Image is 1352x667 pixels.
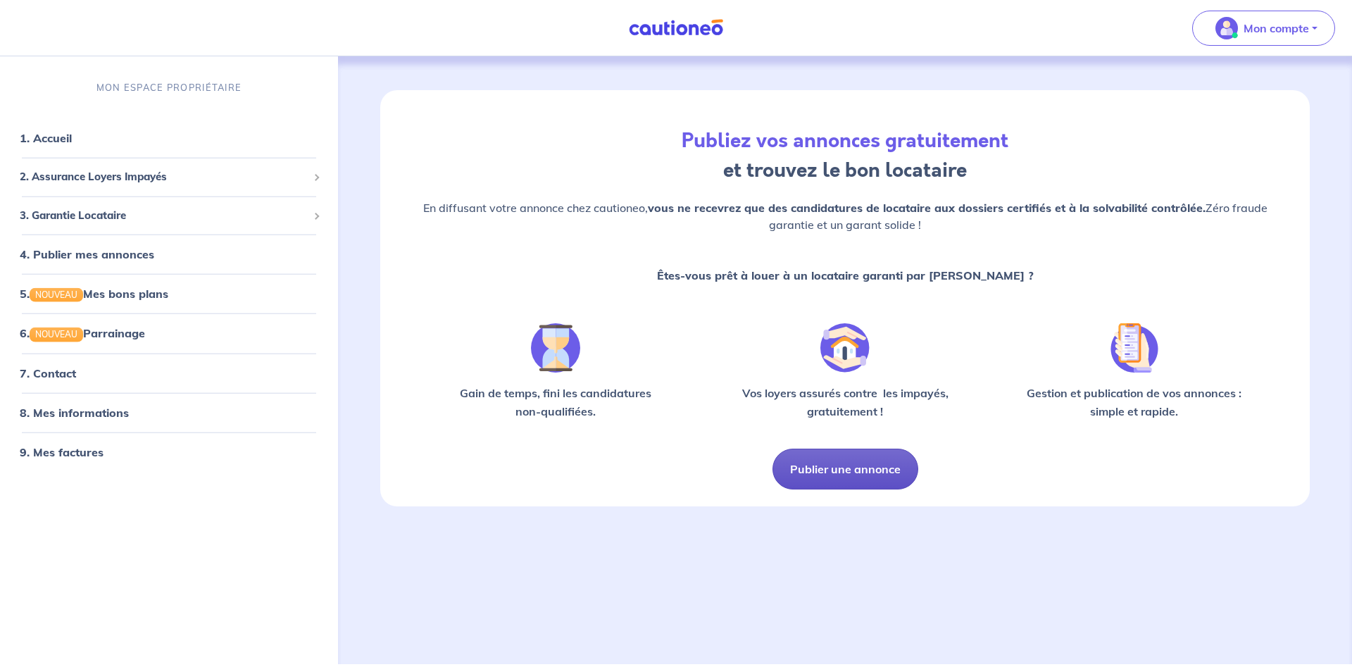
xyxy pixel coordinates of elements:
h3: et trouvez le bon locataire [411,159,1279,183]
p: MON ESPACE PROPRIÉTAIRE [96,81,242,94]
button: Publier une annonce [772,449,918,490]
span: 2. Assurance Loyers Impayés [20,169,308,185]
a: 8. Mes informations [20,405,129,419]
div: 3. Garantie Locataire [6,201,332,229]
div: 6.NOUVEAUParrainage [6,319,332,347]
div: 7. Contact [6,359,332,387]
img: illu_account_valid_menu.svg [1215,17,1238,39]
a: 4. Publier mes annonces [20,247,154,261]
div: 5.NOUVEAUMes bons plans [6,280,332,308]
img: illu_hourglass.svg [531,323,580,373]
strong: Êtes-vous prêt à louer à un locataire garanti par [PERSON_NAME] ? [657,268,1034,282]
img: illu_finished.svg [1110,323,1159,373]
div: 8. Mes informations [6,398,332,426]
p: Gain de temps, fini les candidatures non-qualifiées. [447,384,664,420]
a: 6.NOUVEAUParrainage [20,326,145,340]
a: 5.NOUVEAUMes bons plans [20,287,168,301]
img: Cautioneo [623,19,729,37]
a: 1. Accueil [20,131,72,145]
a: 7. Contact [20,366,76,380]
div: 4. Publier mes annonces [6,240,332,268]
a: 9. Mes factures [20,444,104,459]
p: Gestion et publication de vos annonces : simple et rapide. [1026,384,1243,420]
span: 3. Garantie Locataire [20,207,308,223]
div: 9. Mes factures [6,437,332,466]
button: illu_account_valid_menu.svgMon compte [1192,11,1335,46]
div: 1. Accueil [6,124,332,152]
img: illu_protection.svg [820,323,870,373]
p: Vos loyers assurés contre les impayés, gratuitement ! [737,384,953,420]
p: Mon compte [1244,20,1309,37]
div: 2. Assurance Loyers Impayés [6,163,332,191]
p: En diffusant votre annonce chez cautioneo, Zéro fraude garantie et un garant solide ! [411,199,1279,233]
strong: vous ne recevrez que des candidatures de locataire aux dossiers certifiés et à la solvabilité con... [648,201,1206,215]
strong: Publiez vos annonces gratuitement [682,127,1008,155]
